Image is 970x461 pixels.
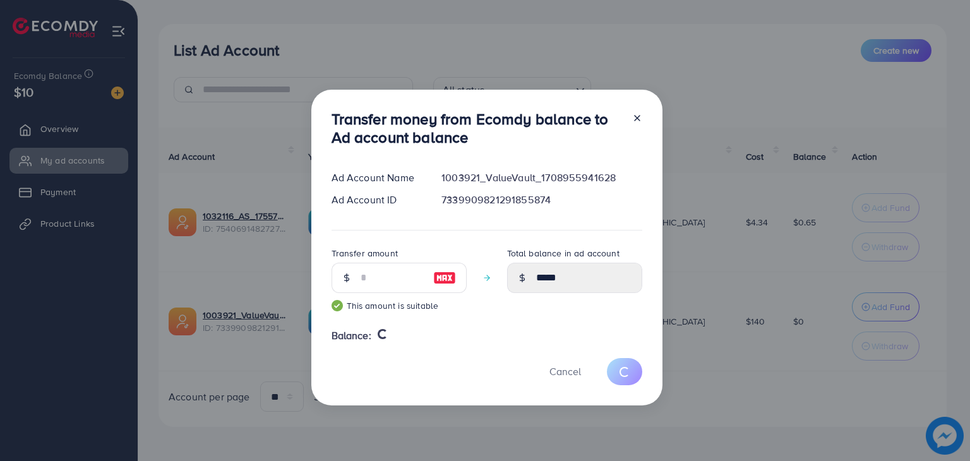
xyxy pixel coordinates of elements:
[433,270,456,285] img: image
[332,247,398,260] label: Transfer amount
[321,171,432,185] div: Ad Account Name
[549,364,581,378] span: Cancel
[332,328,371,343] span: Balance:
[431,171,652,185] div: 1003921_ValueVault_1708955941628
[332,300,343,311] img: guide
[321,193,432,207] div: Ad Account ID
[332,299,467,312] small: This amount is suitable
[534,358,597,385] button: Cancel
[431,193,652,207] div: 7339909821291855874
[332,110,622,147] h3: Transfer money from Ecomdy balance to Ad account balance
[507,247,620,260] label: Total balance in ad account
